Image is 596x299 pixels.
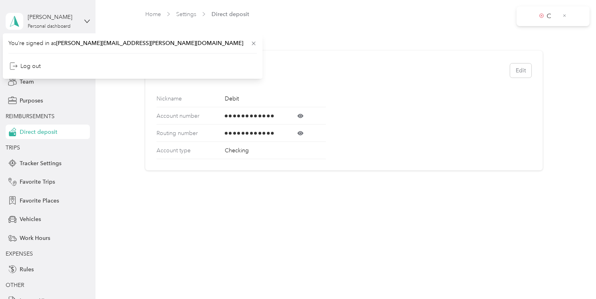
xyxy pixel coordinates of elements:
iframe: Everlance-gr Chat Button Frame [551,254,596,299]
span: You’re signed in as [8,39,257,47]
span: Direct deposit [212,10,249,18]
span: REIMBURSEMENTS [6,113,55,120]
span: Checking [225,147,249,154]
span: Account number [157,112,225,120]
span: Account type [157,146,225,155]
span: EXPENSES [6,250,33,257]
span: Vehicles [20,215,41,223]
span: Work Hours [20,234,50,242]
span: Favorite Places [20,197,59,205]
span: Nickname [157,94,225,103]
div: Log out [10,62,41,70]
span: Favorite Trips [20,178,55,186]
a: Home [145,11,161,18]
span: OTHER [6,282,24,289]
span: Debit [225,95,239,102]
span: Purposes [20,96,43,105]
p: C [547,11,557,21]
span: Routing number [157,129,225,137]
span: Direct deposit [20,128,57,136]
span: Team [20,78,34,86]
span: Rules [20,265,34,274]
span: [PERSON_NAME][EMAIL_ADDRESS][PERSON_NAME][DOMAIN_NAME] [56,40,243,47]
span: TRIPS [6,144,20,151]
div: Personal dashboard [28,24,71,29]
button: Edit [510,63,531,78]
span: Tracker Settings [20,159,61,168]
div: [PERSON_NAME] [28,13,78,21]
a: Settings [176,11,196,18]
